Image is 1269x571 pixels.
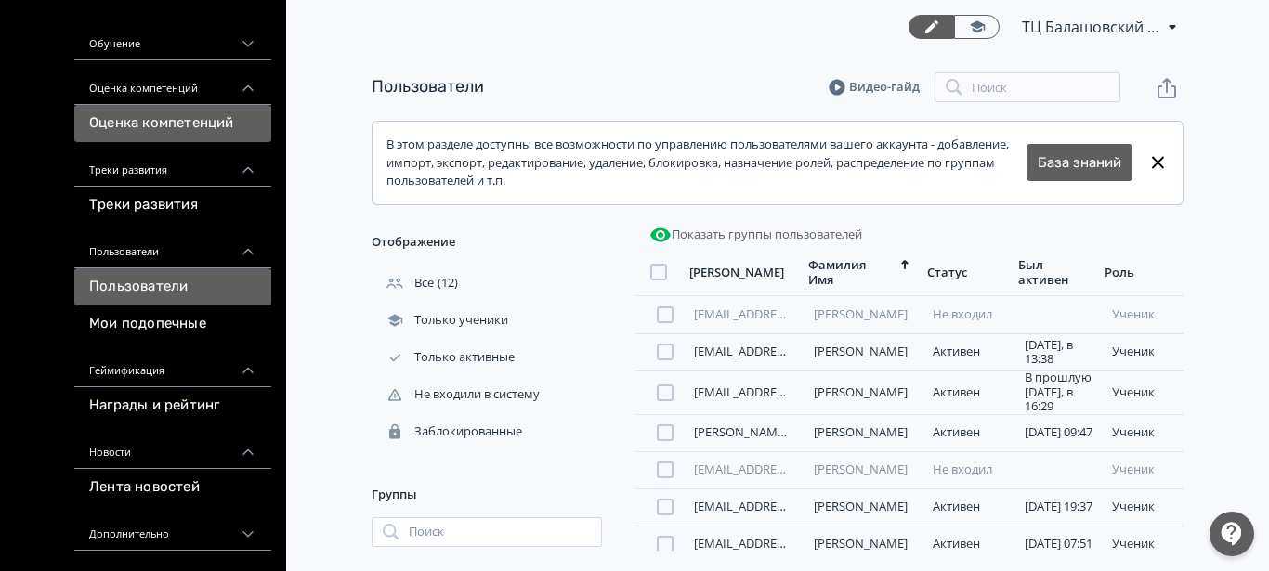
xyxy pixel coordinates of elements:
a: [PERSON_NAME] [814,498,908,514]
div: [DATE] 19:37 [1025,500,1097,514]
div: Только ученики [372,312,512,329]
a: Оценка компетенций [74,105,271,142]
div: ученик [1112,344,1176,359]
div: [DATE], в 13:38 [1025,338,1097,367]
div: Отображение [372,220,602,265]
div: [DATE] 07:51 [1025,537,1097,552]
a: [EMAIL_ADDRESS][DOMAIN_NAME] [694,498,890,514]
div: ученик [1112,307,1176,322]
div: Фамилия Имя [808,257,894,289]
div: Статус [927,265,967,280]
div: Был активен [1018,257,1082,289]
div: Треки развития [74,142,271,187]
div: ученик [1112,425,1176,440]
div: ученик [1112,500,1176,514]
div: В этом разделе доступны все возможности по управлению пользователями вашего аккаунта - добавление... [386,136,1027,190]
a: [PERSON_NAME] [814,343,908,359]
div: Активен [933,500,1005,514]
div: В прошлую [DATE], в 16:29 [1025,370,1097,414]
div: [DATE] 09:47 [1025,425,1097,440]
div: Активен [933,425,1005,440]
div: Не входил [933,462,1005,477]
div: Активен [933,344,1005,359]
a: [PERSON_NAME][EMAIL_ADDRESS][DOMAIN_NAME] [694,423,984,440]
div: ученик [1112,462,1176,477]
a: Переключиться в режим ученика [954,15,1000,39]
a: Пользователи [372,76,484,97]
div: Активен [933,537,1005,552]
a: [EMAIL_ADDRESS][DOMAIN_NAME] [694,343,890,359]
a: [PERSON_NAME] [814,383,908,400]
a: Лента новостей [74,469,271,506]
div: Новости [74,424,271,469]
svg: Экспорт пользователей файлом [1156,77,1178,99]
a: [EMAIL_ADDRESS][DOMAIN_NAME] [694,461,890,477]
a: [PERSON_NAME] [814,535,908,552]
div: Не входил [933,307,1005,322]
div: ученик [1112,385,1176,400]
div: [PERSON_NAME] [689,265,784,280]
a: [EMAIL_ADDRESS][DOMAIN_NAME] [694,383,890,400]
a: [EMAIL_ADDRESS][DOMAIN_NAME] [694,535,890,552]
a: [PERSON_NAME] [814,423,908,440]
a: [PERSON_NAME] [814,305,908,322]
div: ученик [1112,537,1176,552]
a: Треки развития [74,187,271,224]
a: [EMAIL_ADDRESS][DOMAIN_NAME] [694,305,890,322]
button: База знаний [1027,144,1132,181]
div: Дополнительно [74,506,271,551]
div: Обучение [74,16,271,60]
a: Мои подопечные [74,305,271,343]
div: Роль [1105,265,1134,280]
div: Заблокированные [372,423,526,440]
div: Только активные [372,349,518,366]
div: Активен [933,385,1005,400]
a: Награды и рейтинг [74,387,271,424]
a: База знаний [1038,152,1121,174]
div: Оценка компетенций [74,60,271,105]
div: Не входили в систему [372,386,543,403]
a: Видео-гайд [829,78,920,97]
a: [PERSON_NAME] [814,461,908,477]
div: (12) [372,265,602,302]
div: Пользователи [74,224,271,268]
div: Группы [372,473,602,517]
div: Геймификация [74,343,271,387]
span: ТЦ Балашовский Пассаж Балашов СИН 6412699 [1022,16,1161,38]
button: Показать группы пользователей [646,220,866,250]
a: Пользователи [74,268,271,305]
div: Все [372,275,438,292]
